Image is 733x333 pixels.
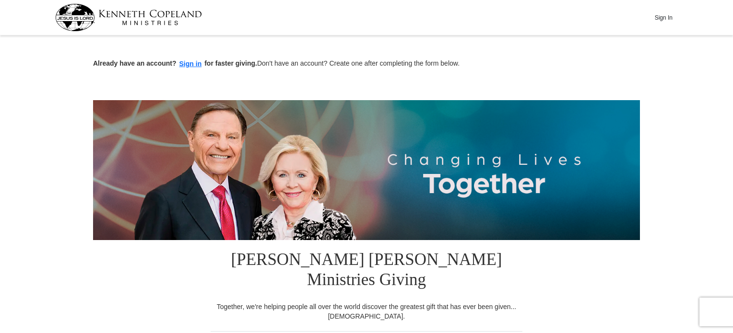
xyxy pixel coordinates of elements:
[93,58,640,69] p: Don't have an account? Create one after completing the form below.
[211,302,522,321] div: Together, we're helping people all over the world discover the greatest gift that has ever been g...
[211,240,522,302] h1: [PERSON_NAME] [PERSON_NAME] Ministries Giving
[177,58,205,69] button: Sign in
[93,59,257,67] strong: Already have an account? for faster giving.
[649,10,678,25] button: Sign In
[55,4,202,31] img: kcm-header-logo.svg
